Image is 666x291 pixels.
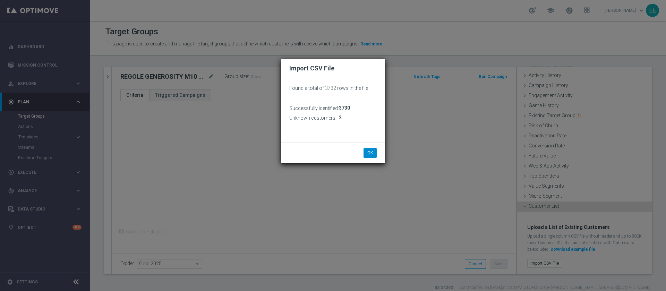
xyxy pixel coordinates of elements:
h3: Unknown customers: [289,115,336,121]
h3: Successfully identified: [289,105,339,111]
span: 3730 [339,105,350,111]
span: 2 [339,115,342,121]
button: OK [364,148,377,158]
h2: Import CSV File [289,64,377,72]
p: Found a total of 3732 rows in the file [289,85,377,91]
